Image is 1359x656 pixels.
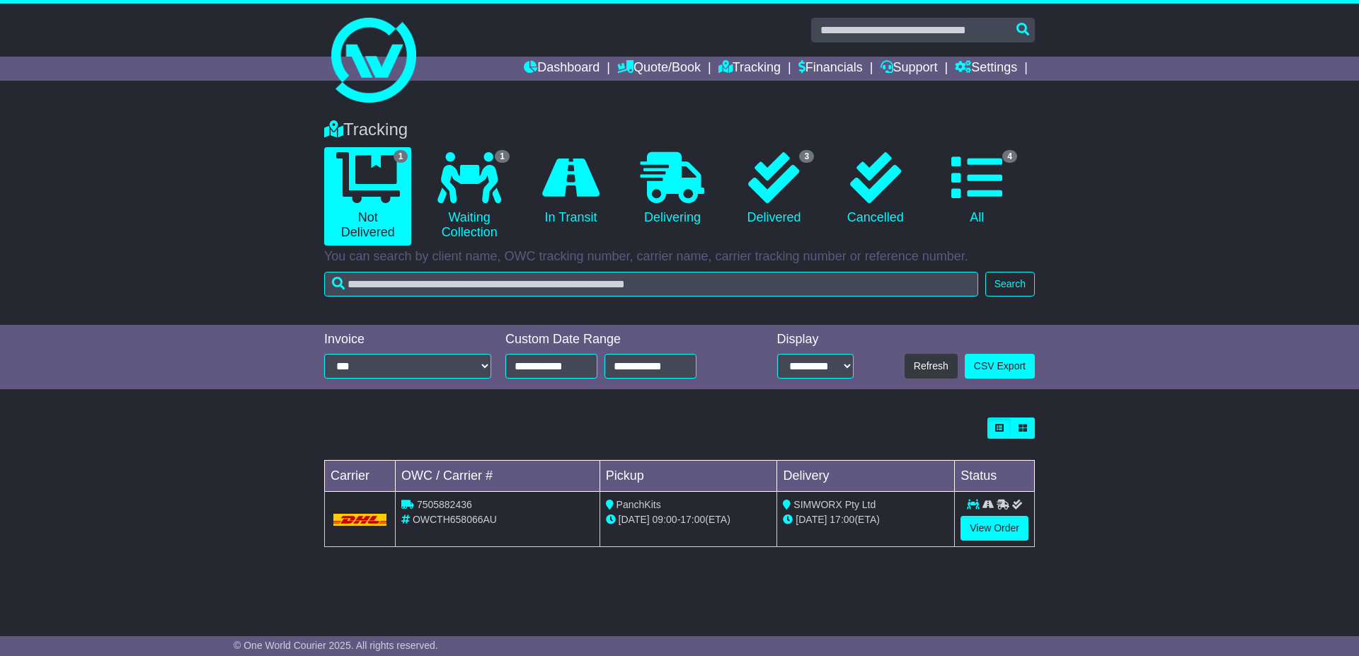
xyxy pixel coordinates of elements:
span: [DATE] [796,514,827,525]
span: OWCTH658066AU [413,514,497,525]
div: Invoice [324,332,491,347]
span: 1 [394,150,408,163]
td: Status [955,461,1035,492]
div: Tracking [317,120,1042,140]
td: OWC / Carrier # [396,461,600,492]
span: 1 [495,150,510,163]
span: 3 [799,150,814,163]
div: - (ETA) [606,512,772,527]
a: 1 Not Delivered [324,147,411,246]
span: [DATE] [619,514,650,525]
a: In Transit [527,147,614,231]
span: © One World Courier 2025. All rights reserved. [234,640,438,651]
a: Quote/Book [617,57,701,81]
a: View Order [961,516,1028,541]
a: Cancelled [832,147,919,231]
td: Delivery [777,461,955,492]
a: Dashboard [524,57,600,81]
p: You can search by client name, OWC tracking number, carrier name, carrier tracking number or refe... [324,249,1035,265]
a: Support [881,57,938,81]
a: CSV Export [965,354,1035,379]
span: SIMWORX Pty Ltd [793,499,876,510]
a: Settings [955,57,1017,81]
a: Delivering [629,147,716,231]
div: (ETA) [783,512,948,527]
span: PanchKits [617,499,661,510]
td: Carrier [325,461,396,492]
span: 17:00 [830,514,854,525]
button: Refresh [905,354,958,379]
div: Display [777,332,854,347]
span: 7505882436 [417,499,472,510]
a: 4 All [934,147,1021,231]
a: 1 Waiting Collection [425,147,512,246]
a: 3 Delivered [730,147,818,231]
button: Search [985,272,1035,297]
div: Custom Date Range [505,332,733,347]
span: 4 [1002,150,1017,163]
a: Financials [798,57,863,81]
span: 09:00 [653,514,677,525]
span: 17:00 [680,514,705,525]
a: Tracking [718,57,781,81]
img: DHL.png [333,514,386,525]
td: Pickup [600,461,777,492]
